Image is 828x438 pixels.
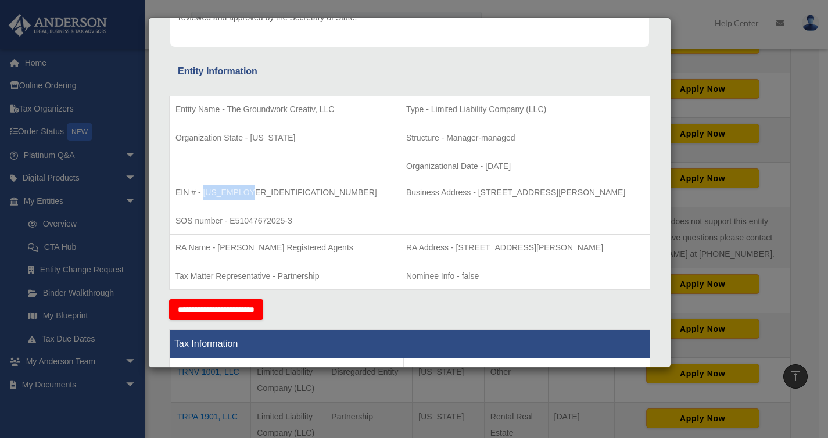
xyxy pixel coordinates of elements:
p: Type - Limited Liability Company (LLC) [406,102,644,117]
p: Entity Name - The Groundwork Creativ, LLC [175,102,394,117]
p: RA Name - [PERSON_NAME] Registered Agents [175,240,394,255]
p: Business Address - [STREET_ADDRESS][PERSON_NAME] [406,185,644,200]
p: RA Address - [STREET_ADDRESS][PERSON_NAME] [406,240,644,255]
p: Organization State - [US_STATE] [175,131,394,145]
p: EIN # - [US_EMPLOYER_IDENTIFICATION_NUMBER] [175,185,394,200]
th: Tax Information [170,330,650,358]
p: Tax Matter Representative - Partnership [175,269,394,283]
div: Entity Information [178,63,641,80]
p: Tax Form - 1065 [410,364,644,379]
p: Organizational Date - [DATE] [406,159,644,174]
p: Structure - Manager-managed [406,131,644,145]
p: SOS number - E51047672025-3 [175,214,394,228]
p: Tax Status - Partnership [175,364,397,379]
p: Nominee Info - false [406,269,644,283]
